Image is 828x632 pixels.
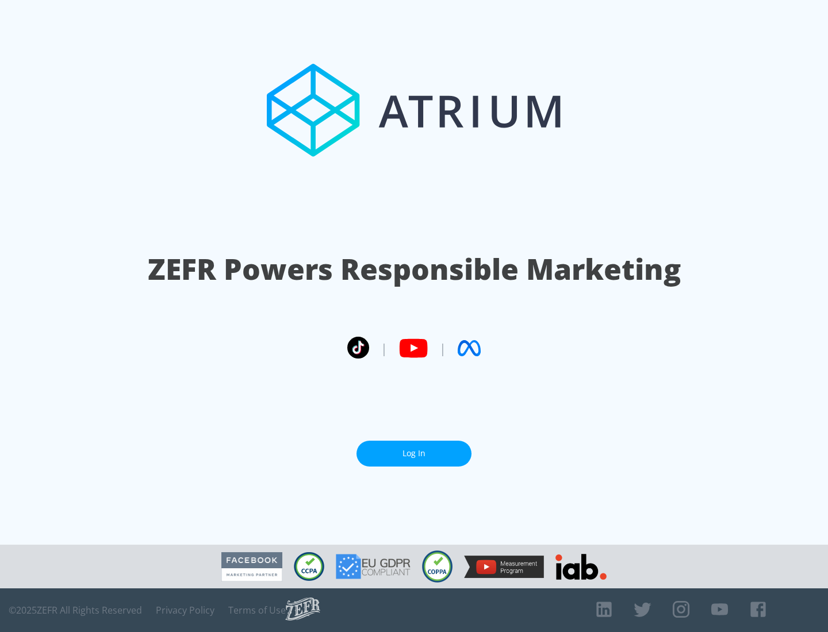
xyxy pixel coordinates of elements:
a: Terms of Use [228,604,286,616]
span: | [381,340,388,357]
span: | [439,340,446,357]
img: YouTube Measurement Program [464,556,544,578]
img: CCPA Compliant [294,552,324,581]
img: IAB [555,554,607,580]
img: GDPR Compliant [336,554,411,579]
a: Log In [356,441,471,467]
h1: ZEFR Powers Responsible Marketing [148,249,681,289]
img: COPPA Compliant [422,550,453,583]
span: © 2025 ZEFR All Rights Reserved [9,604,142,616]
img: Facebook Marketing Partner [221,552,282,581]
a: Privacy Policy [156,604,214,616]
